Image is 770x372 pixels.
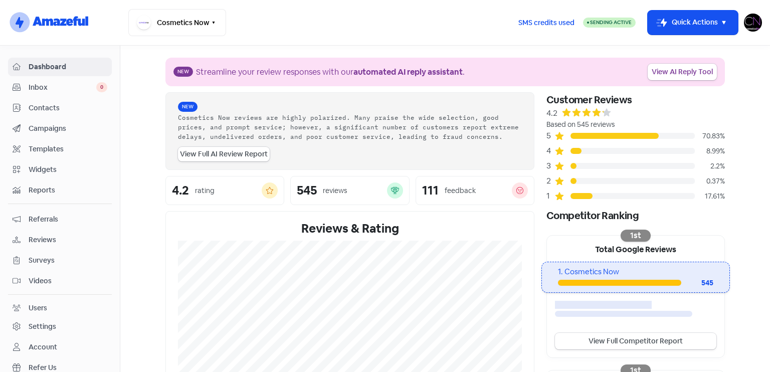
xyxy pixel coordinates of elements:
div: 8.99% [695,146,725,156]
span: Inbox [29,82,96,93]
div: Streamline your review responses with our . [196,66,465,78]
div: 545 [681,278,713,288]
a: Sending Active [583,17,636,29]
a: View Full AI Review Report [178,147,270,161]
div: 545 [297,184,317,197]
span: Videos [29,276,107,286]
div: feedback [445,185,476,196]
div: Based on 545 reviews [546,119,725,130]
span: Dashboard [29,62,107,72]
a: 4.2rating [165,176,284,205]
a: 545reviews [290,176,409,205]
div: Customer Reviews [546,92,725,107]
span: Templates [29,144,107,154]
div: 1st [621,230,651,242]
div: 1. Cosmetics Now [558,266,713,278]
span: Surveys [29,255,107,266]
span: SMS credits used [518,18,574,28]
a: Inbox 0 [8,78,112,97]
a: 111feedback [416,176,534,205]
div: Users [29,303,47,313]
a: Campaigns [8,119,112,138]
span: Referrals [29,214,107,225]
button: Cosmetics Now [128,9,226,36]
span: New [173,67,193,77]
div: 4.2 [172,184,189,197]
span: Widgets [29,164,107,175]
div: 0.37% [695,176,725,187]
a: Videos [8,272,112,290]
span: Reports [29,185,107,196]
img: User [744,14,762,32]
div: 17.61% [695,191,725,202]
button: Quick Actions [648,11,738,35]
div: 70.83% [695,131,725,141]
a: Users [8,299,112,317]
a: Account [8,338,112,356]
a: Reviews [8,231,112,249]
a: SMS credits used [510,17,583,27]
a: Surveys [8,251,112,270]
iframe: chat widget [728,332,760,362]
div: 1 [546,190,554,202]
a: View AI Reply Tool [648,64,717,80]
a: Settings [8,317,112,336]
a: Contacts [8,99,112,117]
div: 111 [422,184,439,197]
a: View Full Competitor Report [555,333,716,349]
div: Total Google Reviews [547,236,724,262]
div: Settings [29,321,56,332]
div: Account [29,342,57,352]
span: Sending Active [590,19,632,26]
span: 0 [96,82,107,92]
div: 2 [546,175,554,187]
div: 2.2% [695,161,725,171]
div: 3 [546,160,554,172]
b: automated AI reply assistant [353,67,463,77]
span: New [178,102,198,112]
div: 4 [546,145,554,157]
div: Reviews & Rating [178,220,522,238]
div: Cosmetics Now reviews are highly polarized. Many praise the wide selection, good prices, and prom... [178,113,522,141]
div: 5 [546,130,554,142]
div: 4.2 [546,107,557,119]
a: Dashboard [8,58,112,76]
div: Competitor Ranking [546,208,725,223]
span: Reviews [29,235,107,245]
div: reviews [323,185,347,196]
div: rating [195,185,215,196]
a: Widgets [8,160,112,179]
a: Templates [8,140,112,158]
a: Referrals [8,210,112,229]
span: Campaigns [29,123,107,134]
a: Reports [8,181,112,200]
span: Contacts [29,103,107,113]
